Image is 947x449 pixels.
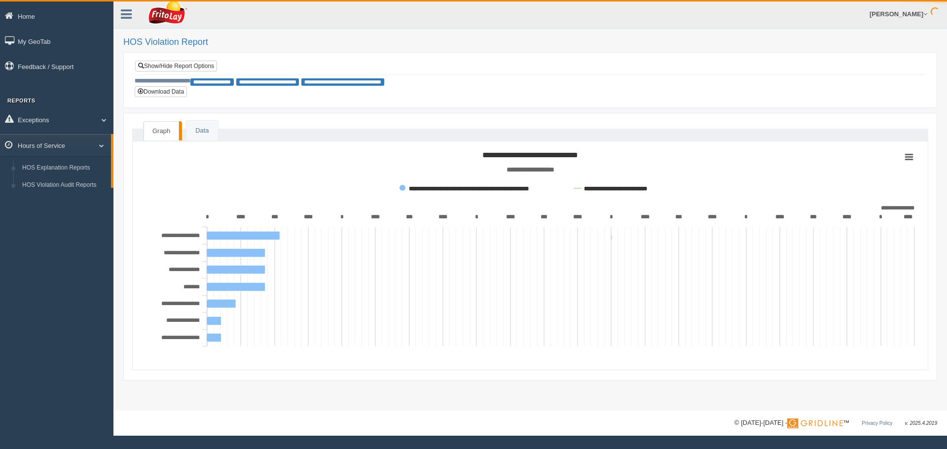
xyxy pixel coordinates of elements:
h2: HOS Violation Report [123,37,937,47]
button: Download Data [135,86,187,97]
span: v. 2025.4.2019 [905,420,937,426]
img: Gridline [787,418,843,428]
div: © [DATE]-[DATE] - ™ [734,418,937,428]
a: Privacy Policy [862,420,892,426]
a: Graph [144,121,179,141]
a: HOS Explanation Reports [18,159,111,177]
a: Show/Hide Report Options [135,61,217,71]
a: HOS Violation Audit Reports [18,176,111,194]
a: Data [186,121,218,141]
